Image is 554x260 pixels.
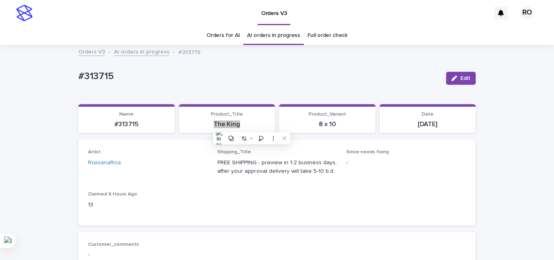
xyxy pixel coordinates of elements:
img: stacker-logo-s-only.png [16,5,32,21]
p: #313715 [178,47,200,56]
a: AI orders in progress [247,26,300,45]
span: Claimed X Hours Ago [88,192,137,197]
span: Artist [88,150,101,155]
span: Since needs fixing [346,150,389,155]
p: 13 [88,201,208,209]
div: RO [521,6,534,19]
p: #313715 [83,120,170,128]
a: The King [214,120,240,128]
p: [DATE] [384,120,471,128]
span: Customer_comments [88,242,139,247]
span: Date [422,112,434,117]
p: FREE SHIPPING - preview in 1-2 business days, after your approval delivery will take 5-10 b.d. [217,159,337,176]
span: Product_Title [211,112,243,117]
a: Full order check [307,26,348,45]
a: Orders V3 [78,47,105,56]
a: RoxsanaRoa [88,159,121,167]
button: Edit [446,72,476,85]
a: AI orders in progress [114,47,170,56]
p: - [88,251,466,259]
span: Edit [460,75,470,81]
span: Name [119,112,133,117]
a: Orders for AI [206,26,240,45]
p: 8 x 10 [284,120,371,128]
p: #313715 [78,71,440,82]
span: Shipping_Title [217,150,251,155]
p: - [346,159,466,167]
span: Product_Variant [309,112,346,117]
